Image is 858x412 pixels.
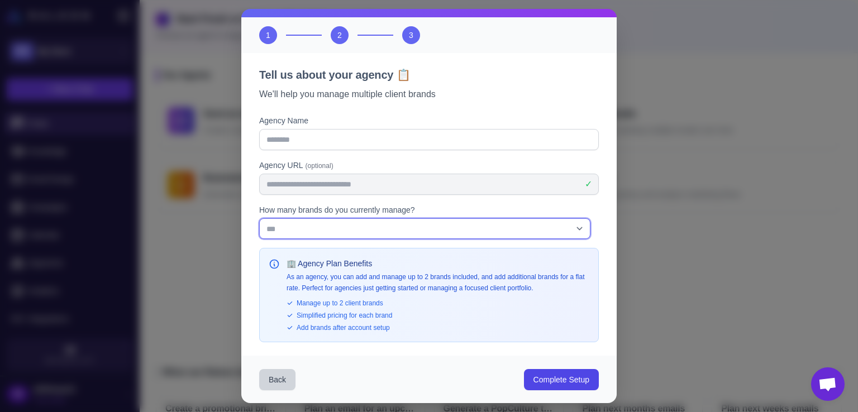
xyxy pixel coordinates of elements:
label: Agency Name [259,114,599,127]
div: Ouvrir le chat [811,367,845,401]
h3: Tell us about your agency 📋 [259,66,599,83]
p: As an agency, you can add and manage up to 2 brands included, and add additional brands for a fla... [287,272,589,294]
h4: 🏢 Agency Plan Benefits [287,257,589,270]
button: Complete Setup [524,369,599,390]
div: 1 [259,26,277,44]
div: ✓ [585,178,592,191]
div: 2 [331,26,349,44]
p: We'll help you manage multiple client brands [259,88,599,101]
label: Agency URL [259,159,599,171]
span: (optional) [306,162,333,170]
span: Complete Setup [533,374,589,385]
button: Back [259,369,295,390]
div: Manage up to 2 client brands [287,298,589,308]
label: How many brands do you currently manage? [259,204,599,216]
div: Add brands after account setup [287,323,589,333]
div: 3 [402,26,420,44]
div: Simplified pricing for each brand [287,310,589,320]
